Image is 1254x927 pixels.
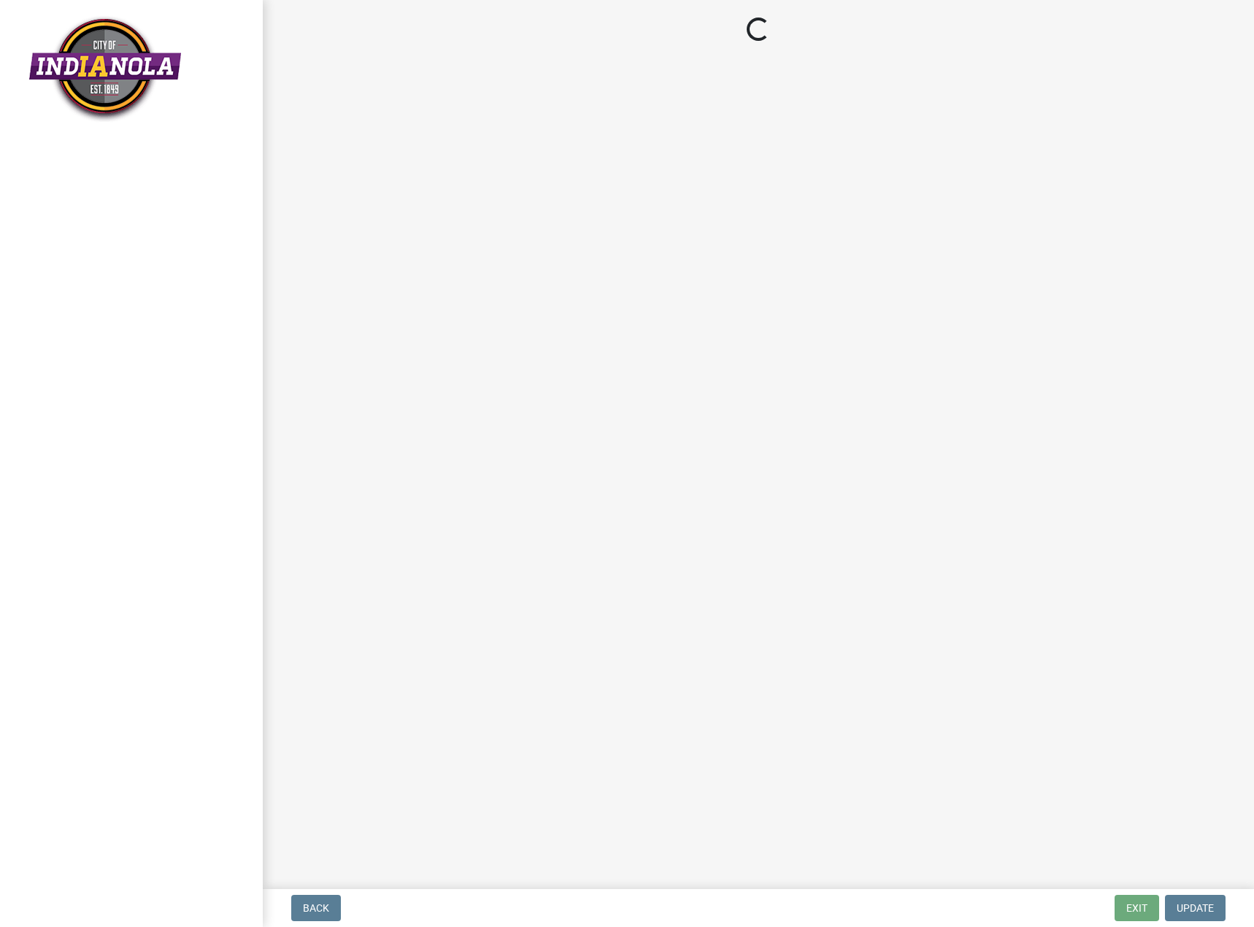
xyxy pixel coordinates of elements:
[1165,895,1226,921] button: Update
[1115,895,1159,921] button: Exit
[1177,902,1214,914] span: Update
[303,902,329,914] span: Back
[29,15,181,123] img: City of Indianola, Iowa
[291,895,341,921] button: Back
